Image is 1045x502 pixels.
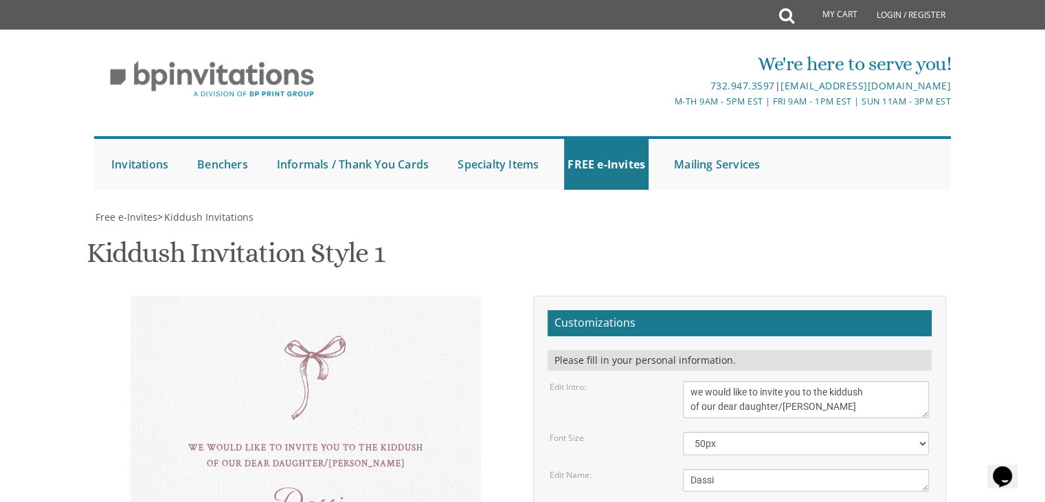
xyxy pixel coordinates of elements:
[683,381,929,418] textarea: we would like to invite you to the kiddush of our dear daughter/[PERSON_NAME]
[381,94,951,109] div: M-Th 9am - 5pm EST | Fri 9am - 1pm EST | Sun 11am - 3pm EST
[780,79,951,92] a: [EMAIL_ADDRESS][DOMAIN_NAME]
[550,381,586,393] label: Edit Intro:
[164,210,254,223] span: Kiddush Invitations
[564,139,649,190] a: FREE e-Invites
[163,210,254,223] a: Kiddush Invitations
[94,51,330,108] img: BP Invitation Loft
[454,139,542,190] a: Specialty Items
[381,50,951,78] div: We're here to serve you!
[157,210,254,223] span: >
[550,432,584,444] label: Font Size
[158,440,453,472] div: we would like to invite you to the kiddush of our dear daughter/[PERSON_NAME]
[683,469,929,492] textarea: Dassi
[710,79,774,92] a: 732.947.3597
[273,139,432,190] a: Informals / Thank You Cards
[87,238,385,279] h1: Kiddush Invitation Style 1
[194,139,251,190] a: Benchers
[550,469,592,481] label: Edit Name:
[381,78,951,94] div: |
[671,139,763,190] a: Mailing Services
[987,447,1031,488] iframe: chat widget
[548,350,932,371] div: Please fill in your personal information.
[94,210,157,223] a: Free e-Invites
[548,310,932,336] h2: Customizations
[108,139,172,190] a: Invitations
[793,1,867,29] a: My Cart
[95,210,157,223] span: Free e-Invites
